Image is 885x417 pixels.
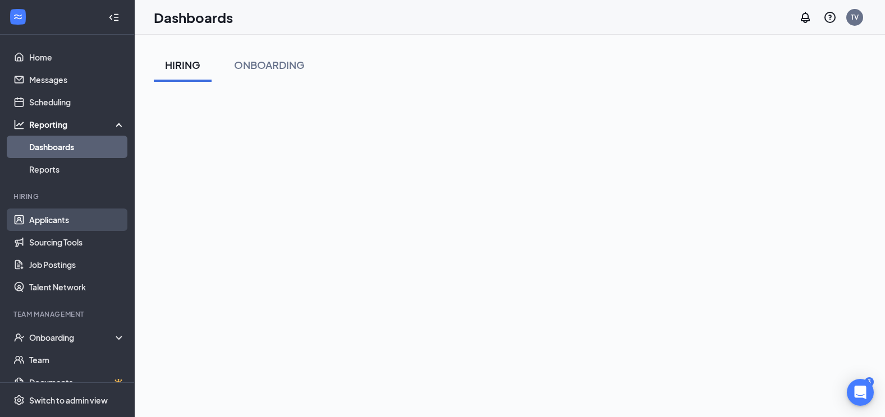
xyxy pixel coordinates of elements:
[29,276,125,298] a: Talent Network
[29,158,125,180] a: Reports
[865,377,874,387] div: 3
[29,208,125,231] a: Applicants
[13,119,25,130] svg: Analysis
[29,395,108,406] div: Switch to admin view
[108,12,120,23] svg: Collapse
[799,11,812,24] svg: Notifications
[29,253,125,276] a: Job Postings
[13,332,25,343] svg: UserCheck
[29,136,125,158] a: Dashboards
[29,68,125,91] a: Messages
[29,46,125,68] a: Home
[234,58,305,72] div: ONBOARDING
[29,119,126,130] div: Reporting
[13,395,25,406] svg: Settings
[12,11,24,22] svg: WorkstreamLogo
[29,231,125,253] a: Sourcing Tools
[851,12,859,22] div: TV
[165,58,200,72] div: HIRING
[847,379,874,406] div: Open Intercom Messenger
[13,309,123,319] div: Team Management
[823,11,837,24] svg: QuestionInfo
[29,349,125,371] a: Team
[29,371,125,393] a: DocumentsCrown
[29,332,116,343] div: Onboarding
[154,8,233,27] h1: Dashboards
[13,192,123,201] div: Hiring
[29,91,125,113] a: Scheduling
